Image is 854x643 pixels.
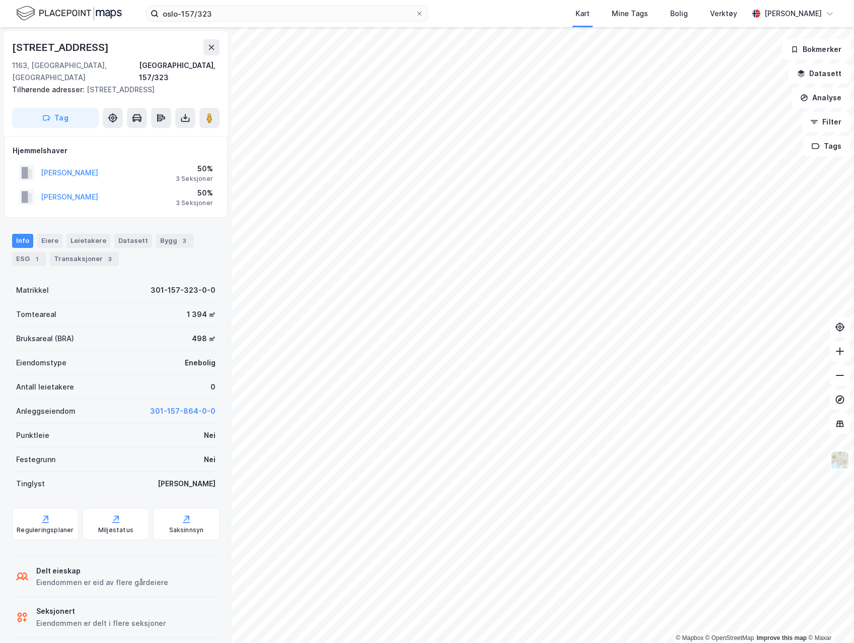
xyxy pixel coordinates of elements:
div: [STREET_ADDRESS] [12,39,111,55]
input: Søk på adresse, matrikkel, gårdeiere, leietakere eller personer [159,6,415,21]
div: [PERSON_NAME] [764,8,822,20]
button: Analyse [792,88,850,108]
div: Enebolig [185,357,216,369]
div: Bruksareal (BRA) [16,333,74,345]
div: 0 [210,381,216,393]
div: Punktleie [16,429,49,441]
div: 3 [179,236,189,246]
div: Eiendommen er delt i flere seksjoner [36,617,166,629]
div: Tinglyst [16,478,45,490]
img: Z [830,451,849,470]
div: 50% [176,187,213,199]
div: Mine Tags [612,8,648,20]
img: logo.f888ab2527a4732fd821a326f86c7f29.svg [16,5,122,22]
div: 3 Seksjoner [176,199,213,207]
div: Delt eieskap [36,565,168,577]
span: Tilhørende adresser: [12,85,87,94]
button: Tags [803,136,850,156]
div: Hjemmelshaver [13,145,219,157]
div: 301-157-323-0-0 [151,284,216,296]
div: Info [12,234,33,248]
div: Tomteareal [16,308,56,320]
div: ESG [12,252,46,266]
iframe: Chat Widget [804,595,854,643]
div: [STREET_ADDRESS] [12,84,211,96]
div: Eiendommen er eid av flere gårdeiere [36,576,168,589]
div: Seksjonert [36,605,166,617]
div: Bygg [156,234,193,248]
div: Datasett [114,234,152,248]
button: Datasett [789,63,850,84]
div: 3 [105,254,115,264]
div: [GEOGRAPHIC_DATA], 157/323 [139,59,220,84]
div: Leietakere [66,234,110,248]
button: Bokmerker [782,39,850,59]
div: Saksinnsyn [169,526,204,534]
a: Improve this map [757,634,807,641]
div: Kart [576,8,590,20]
div: Anleggseiendom [16,405,76,417]
div: 50% [176,163,213,175]
div: Eiendomstype [16,357,66,369]
div: Eiere [37,234,62,248]
div: 1 [32,254,42,264]
div: Bolig [670,8,688,20]
div: Transaksjoner [50,252,119,266]
a: OpenStreetMap [705,634,754,641]
div: Reguleringsplaner [17,526,74,534]
div: Miljøstatus [98,526,133,534]
a: Mapbox [676,634,703,641]
div: 3 Seksjoner [176,175,213,183]
div: 1 394 ㎡ [187,308,216,320]
div: Verktøy [710,8,737,20]
div: Antall leietakere [16,381,74,393]
div: [PERSON_NAME] [158,478,216,490]
button: 301-157-864-0-0 [150,405,216,417]
div: Nei [204,454,216,466]
div: 498 ㎡ [192,333,216,345]
button: Tag [12,108,99,128]
button: Filter [802,112,850,132]
div: Festegrunn [16,454,55,466]
div: 1163, [GEOGRAPHIC_DATA], [GEOGRAPHIC_DATA] [12,59,139,84]
div: Nei [204,429,216,441]
div: Matrikkel [16,284,49,296]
